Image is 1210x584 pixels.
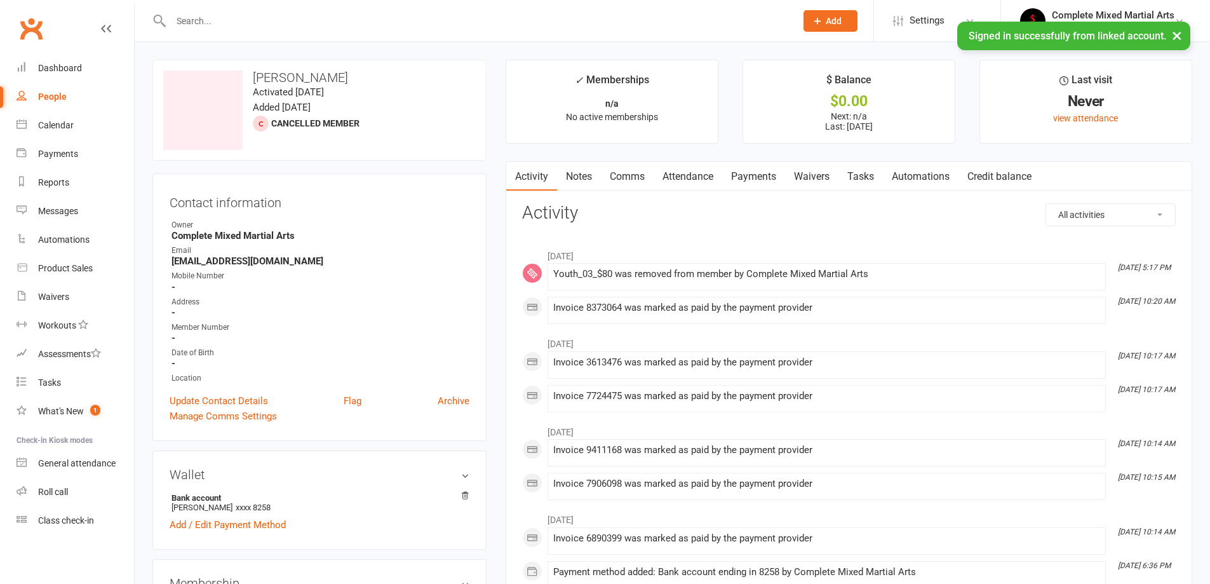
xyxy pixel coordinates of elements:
[601,162,654,191] a: Comms
[171,372,469,384] div: Location
[17,83,134,111] a: People
[171,332,469,344] strong: -
[553,357,1100,368] div: Invoice 3613476 was marked as paid by the payment provider
[17,311,134,340] a: Workouts
[605,98,619,109] strong: n/a
[38,92,67,102] div: People
[1052,10,1174,21] div: Complete Mixed Martial Arts
[522,330,1176,351] li: [DATE]
[1118,297,1175,306] i: [DATE] 10:20 AM
[38,349,101,359] div: Assessments
[1118,473,1175,482] i: [DATE] 10:15 AM
[17,478,134,506] a: Roll call
[171,270,469,282] div: Mobile Number
[90,405,100,416] span: 1
[171,322,469,334] div: Member Number
[17,449,134,478] a: General attendance kiosk mode
[1118,263,1171,272] i: [DATE] 5:17 PM
[253,86,324,98] time: Activated [DATE]
[575,74,583,86] i: ✓
[170,393,268,409] a: Update Contact Details
[1118,351,1175,360] i: [DATE] 10:17 AM
[17,283,134,311] a: Waivers
[553,479,1100,489] div: Invoice 7906098 was marked as paid by the payment provider
[38,63,82,73] div: Dashboard
[163,71,243,150] img: image1734069078.png
[958,162,1040,191] a: Credit balance
[654,162,722,191] a: Attendance
[171,255,469,267] strong: [EMAIL_ADDRESS][DOMAIN_NAME]
[170,409,277,424] a: Manage Comms Settings
[38,458,116,468] div: General attendance
[17,397,134,426] a: What's New1
[17,54,134,83] a: Dashboard
[1118,439,1175,448] i: [DATE] 10:14 AM
[522,243,1176,263] li: [DATE]
[438,393,469,409] a: Archive
[17,111,134,140] a: Calendar
[38,487,68,497] div: Roll call
[1059,72,1112,95] div: Last visit
[38,377,61,388] div: Tasks
[170,517,286,533] a: Add / Edit Payment Method
[171,245,469,257] div: Email
[826,16,842,26] span: Add
[38,292,69,302] div: Waivers
[271,118,360,128] span: Cancelled member
[253,102,311,113] time: Added [DATE]
[17,168,134,197] a: Reports
[553,445,1100,456] div: Invoice 9411168 was marked as paid by the payment provider
[171,219,469,231] div: Owner
[553,269,1100,280] div: Youth_03_$80 was removed from member by Complete Mixed Martial Arts
[38,263,93,273] div: Product Sales
[38,234,90,245] div: Automations
[170,191,469,210] h3: Contact information
[171,358,469,369] strong: -
[838,162,883,191] a: Tasks
[38,149,78,159] div: Payments
[1166,22,1188,49] button: ×
[1052,21,1174,32] div: Complete Mixed Martial Arts
[553,533,1100,544] div: Invoice 6890399 was marked as paid by the payment provider
[171,296,469,308] div: Address
[38,177,69,187] div: Reports
[17,140,134,168] a: Payments
[826,72,871,95] div: $ Balance
[506,162,557,191] a: Activity
[171,230,469,241] strong: Complete Mixed Martial Arts
[522,203,1176,223] h3: Activity
[1118,385,1175,394] i: [DATE] 10:17 AM
[38,120,74,130] div: Calendar
[171,347,469,359] div: Date of Birth
[15,13,47,44] a: Clubworx
[171,282,469,293] strong: -
[566,112,658,122] span: No active memberships
[171,307,469,318] strong: -
[171,493,463,503] strong: Bank account
[803,10,857,32] button: Add
[38,320,76,330] div: Workouts
[1118,561,1171,570] i: [DATE] 6:36 PM
[755,111,943,132] p: Next: n/a Last: [DATE]
[17,506,134,535] a: Class kiosk mode
[17,254,134,283] a: Product Sales
[722,162,785,191] a: Payments
[167,12,787,30] input: Search...
[344,393,361,409] a: Flag
[170,468,469,482] h3: Wallet
[38,515,94,526] div: Class check-in
[1020,8,1045,34] img: thumb_image1717476369.png
[910,6,944,35] span: Settings
[969,30,1166,42] span: Signed in successfully from linked account.
[17,369,134,397] a: Tasks
[1053,113,1118,123] a: view attendance
[755,95,943,108] div: $0.00
[17,340,134,369] a: Assessments
[38,206,78,216] div: Messages
[17,226,134,254] a: Automations
[785,162,838,191] a: Waivers
[522,506,1176,527] li: [DATE]
[522,419,1176,439] li: [DATE]
[553,391,1100,402] div: Invoice 7724475 was marked as paid by the payment provider
[553,567,1100,578] div: Payment method added: Bank account ending in 8258 by Complete Mixed Martial Arts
